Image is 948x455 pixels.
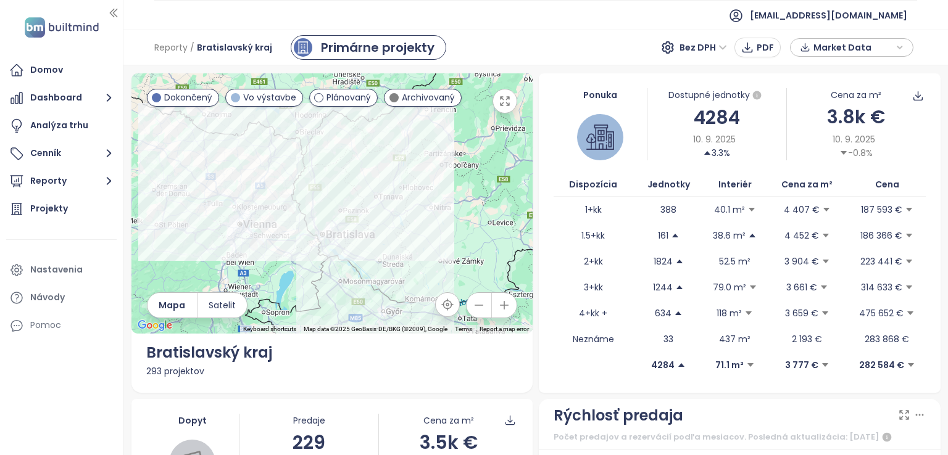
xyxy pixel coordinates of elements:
[717,306,742,320] p: 118 m²
[831,88,881,102] div: Cena za m²
[554,88,647,102] div: Ponuka
[654,255,673,268] p: 1824
[554,326,633,352] td: Neznáme
[675,257,684,266] span: caret-up
[784,255,819,268] p: 3 904 €
[786,281,817,294] p: 3 661 €
[455,326,472,332] a: Terms (opens in new tab)
[839,149,848,157] span: caret-down
[663,332,673,346] p: 33
[6,86,117,110] button: Dashboard
[148,293,197,318] button: Mapa
[647,103,786,132] div: 4284
[821,361,829,369] span: caret-down
[785,306,818,320] p: 3 659 €
[633,173,704,197] th: Jednotky
[554,197,633,223] td: 1+kk
[190,36,194,59] span: /
[164,91,212,104] span: Dokončený
[757,41,774,54] span: PDF
[30,201,68,216] div: Projekty
[146,364,518,378] div: 293 projektov
[291,35,446,60] a: primary
[402,91,455,104] span: Archivovaný
[785,358,818,372] p: 3 777 €
[554,300,633,326] td: 4+kk +
[677,361,686,369] span: caret-up
[660,203,676,216] p: 388
[905,283,913,292] span: caret-down
[6,169,117,194] button: Reporty
[905,257,913,266] span: caret-down
[860,255,902,268] p: 223 441 €
[820,283,828,292] span: caret-down
[765,173,849,197] th: Cena za m²
[849,173,925,197] th: Cena
[653,281,673,294] p: 1244
[658,229,668,242] p: 161
[671,231,680,240] span: caret-up
[159,298,185,312] span: Mapa
[749,283,757,292] span: caret-down
[859,306,904,320] p: 475 652 €
[146,341,518,364] div: Bratislavský kraj
[713,229,746,242] p: 38.6 m²
[744,309,753,318] span: caret-down
[135,318,175,334] a: Open this area in Google Maps (opens a new window)
[586,123,614,151] img: house
[135,318,175,334] img: Google
[554,274,633,300] td: 3+kk
[821,309,829,318] span: caret-down
[748,231,757,240] span: caret-up
[703,146,730,160] div: 3.3%
[554,430,926,445] div: Počet predajov a rezervácií podľa mesiacov. Posledná aktualizácia: [DATE]
[861,281,902,294] p: 314 633 €
[719,255,750,268] p: 52.5 m²
[6,285,117,310] a: Návody
[693,133,736,146] span: 10. 9. 2025
[813,38,893,57] span: Market Data
[651,358,675,372] p: 4284
[6,58,117,83] a: Domov
[860,229,902,242] p: 186 366 €
[655,306,671,320] p: 634
[680,38,727,57] span: Bez DPH
[675,283,684,292] span: caret-up
[554,404,683,427] div: Rýchlosť predaja
[21,15,102,40] img: logo
[647,88,786,103] div: Dostupné jednotky
[821,257,830,266] span: caret-down
[859,358,904,372] p: 282 584 €
[209,298,236,312] span: Satelit
[839,146,873,160] div: -0.8%
[705,173,765,197] th: Interiér
[6,113,117,138] a: Analýza trhu
[30,62,63,78] div: Domov
[146,414,239,427] div: Dopyt
[822,205,831,214] span: caret-down
[750,1,907,30] span: [EMAIL_ADDRESS][DOMAIN_NAME]
[243,91,296,104] span: Vo výstavbe
[746,361,755,369] span: caret-down
[554,248,633,274] td: 2+kk
[6,258,117,282] a: Nastavenia
[30,118,88,133] div: Analýza trhu
[304,326,447,332] span: Map data ©2025 GeoBasis-DE/BKG (©2009), Google
[423,414,474,427] div: Cena za m²
[197,293,247,318] button: Satelit
[30,290,65,305] div: Návody
[674,309,683,318] span: caret-up
[154,36,188,59] span: Reporty
[239,414,378,427] div: Predaje
[30,262,83,277] div: Nastavenia
[907,361,915,369] span: caret-down
[554,173,633,197] th: Dispozícia
[326,91,371,104] span: Plánovaný
[6,141,117,166] button: Cenník
[906,309,915,318] span: caret-down
[243,325,296,334] button: Keyboard shortcuts
[719,332,750,346] p: 437 m²
[821,231,830,240] span: caret-down
[703,149,712,157] span: caret-up
[6,313,117,338] div: Pomoc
